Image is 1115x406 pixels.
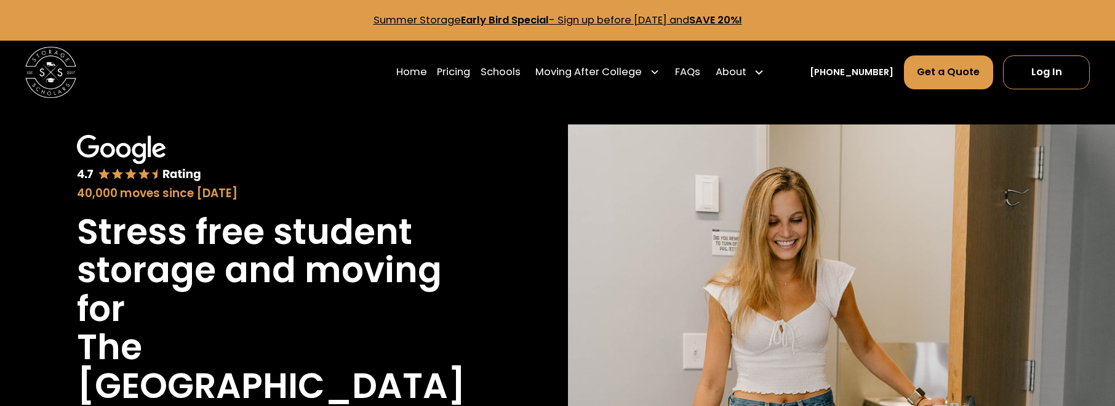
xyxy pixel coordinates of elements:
[810,66,893,79] a: [PHONE_NUMBER]
[530,55,665,91] div: Moving After College
[904,55,993,90] a: Get a Quote
[711,55,769,91] div: About
[25,47,76,98] img: Storage Scholars main logo
[77,328,471,405] h1: The [GEOGRAPHIC_DATA]
[461,13,549,27] strong: Early Bird Special
[481,55,521,91] a: Schools
[716,65,746,80] div: About
[77,185,471,202] div: 40,000 moves since [DATE]
[1003,55,1089,90] a: Log In
[396,55,427,91] a: Home
[77,135,201,182] img: Google 4.7 star rating
[437,55,470,91] a: Pricing
[675,55,700,91] a: FAQs
[77,213,471,328] h1: Stress free student storage and moving for
[374,13,742,27] a: Summer StorageEarly Bird Special- Sign up before [DATE] andSAVE 20%!
[535,65,642,80] div: Moving After College
[689,13,742,27] strong: SAVE 20%!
